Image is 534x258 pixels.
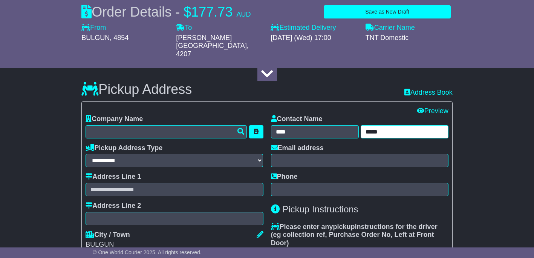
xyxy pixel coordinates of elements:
[86,202,141,210] label: Address Line 2
[81,82,192,97] h3: Pickup Address
[86,173,141,181] label: Address Line 1
[271,223,448,247] label: Please enter any instructions for the driver ( )
[184,4,191,20] span: $
[366,34,453,42] div: TNT Domestic
[93,249,202,255] span: © One World Courier 2025. All rights reserved.
[191,4,233,20] span: 177.73
[176,42,248,58] span: , 4207
[81,34,110,41] span: BULGUN
[271,144,324,152] label: Email address
[366,24,415,32] label: Carrier Name
[110,34,129,41] span: , 4854
[282,204,358,214] span: Pickup Instructions
[333,223,355,230] span: pickup
[236,11,251,18] span: AUD
[417,107,448,115] a: Preview
[271,173,298,181] label: Phone
[271,34,358,42] div: [DATE] (Wed) 17:00
[86,231,130,239] label: City / Town
[81,4,251,20] div: Order Details -
[404,89,453,97] a: Address Book
[324,5,451,18] button: Save as New Draft
[271,115,323,123] label: Contact Name
[86,144,162,152] label: Pickup Address Type
[86,115,143,123] label: Company Name
[86,241,263,249] div: BULGUN
[176,34,246,50] span: [PERSON_NAME][GEOGRAPHIC_DATA]
[271,24,358,32] label: Estimated Delivery
[81,24,106,32] label: From
[176,24,192,32] label: To
[271,231,434,247] span: eg collection ref, Purchase Order No, Left at Front Door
